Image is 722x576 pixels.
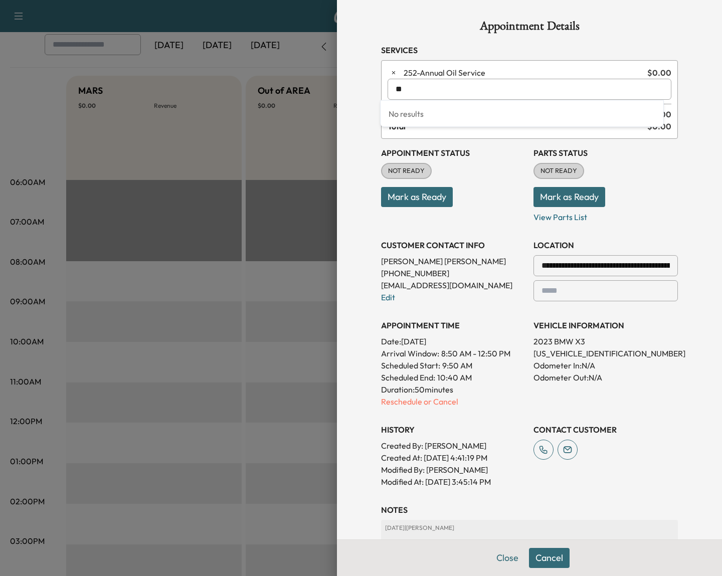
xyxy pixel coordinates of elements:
p: Scheduled End: [381,371,435,383]
button: Close [490,548,525,568]
p: [PHONE_NUMBER] [381,267,525,279]
h3: Appointment Status [381,147,525,159]
button: Mark as Ready [381,187,453,207]
h3: History [381,424,525,436]
p: Reschedule or Cancel [381,396,525,408]
span: NOT READY [382,166,431,176]
p: 9:50 AM [442,359,472,371]
p: Created At : [DATE] 4:41:19 PM [381,452,525,464]
p: View Parts List [533,207,678,223]
p: Duration: 50 minutes [381,383,525,396]
span: NOT READY [534,166,583,176]
p: Modified By : [PERSON_NAME] [381,464,525,476]
p: Created By : [PERSON_NAME] [381,440,525,452]
p: [EMAIL_ADDRESS][DOMAIN_NAME] [381,279,525,291]
h3: CUSTOMER CONTACT INFO [381,239,525,251]
p: Odometer In: N/A [533,359,678,371]
p: [PERSON_NAME] [PERSON_NAME] [381,255,525,267]
span: Annual Oil Service [404,67,643,79]
p: 10:40 AM [437,371,472,383]
span: $ 0.00 [647,67,671,79]
span: 8:50 AM - 12:50 PM [441,347,510,359]
p: Scheduled Start: [381,359,440,371]
p: 2023 BMW X3 [533,335,678,347]
div: No results [381,101,663,127]
p: Date: [DATE] [381,335,525,347]
p: [DATE] | [PERSON_NAME] [385,524,674,532]
p: Arrival Window: [381,347,525,359]
h3: VEHICLE INFORMATION [533,319,678,331]
h3: NOTES [381,504,678,516]
h3: Parts Status [533,147,678,159]
h3: CONTACT CUSTOMER [533,424,678,436]
a: Edit [381,292,395,302]
h3: APPOINTMENT TIME [381,319,525,331]
button: Cancel [529,548,570,568]
h3: LOCATION [533,239,678,251]
p: [US_VEHICLE_IDENTIFICATION_NUMBER] [533,347,678,359]
p: Modified At : [DATE] 3:45:14 PM [381,476,525,488]
h1: Appointment Details [381,20,678,36]
button: Mark as Ready [533,187,605,207]
h3: Services [381,44,678,56]
div: 10:00 AM [385,536,674,554]
p: Odometer Out: N/A [533,371,678,383]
